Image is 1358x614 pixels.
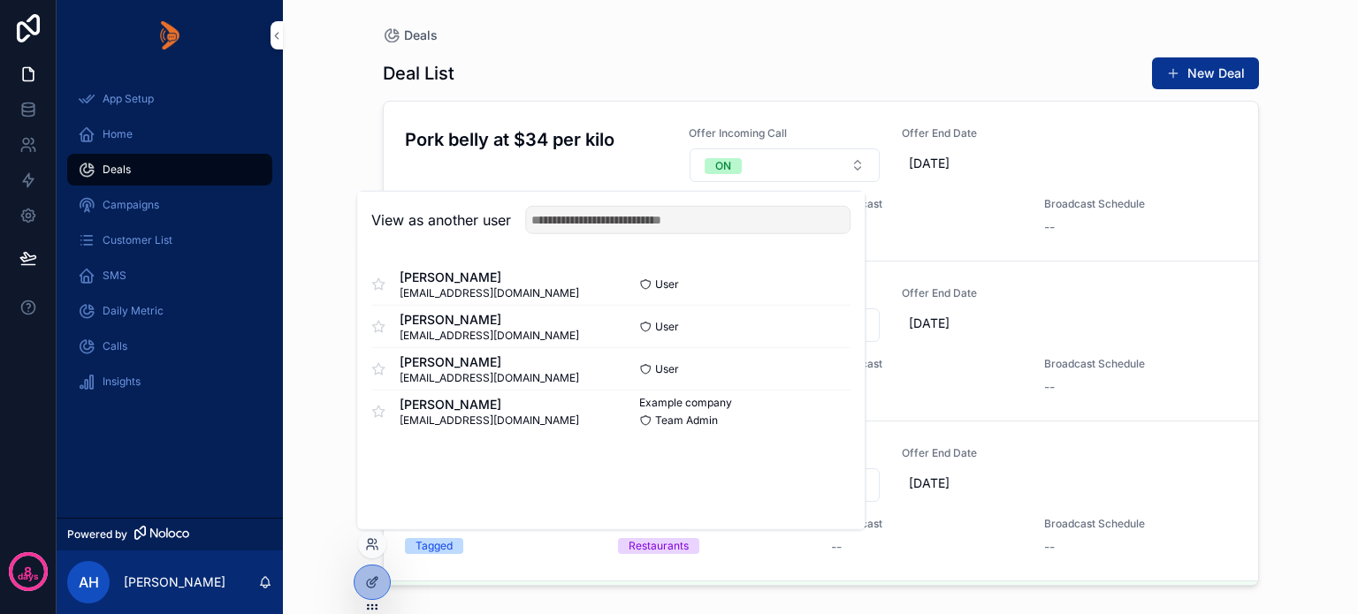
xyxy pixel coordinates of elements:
span: Powered by [67,527,127,542]
span: Deals [404,27,438,44]
span: Deals [103,163,131,177]
span: Insights [103,375,141,389]
span: [EMAIL_ADDRESS][DOMAIN_NAME] [400,370,579,384]
span: Example company [639,396,732,410]
a: Home [67,118,272,150]
span: [EMAIL_ADDRESS][DOMAIN_NAME] [400,413,579,428]
span: Daily Metric [103,304,164,318]
div: Restaurants [629,538,689,554]
img: App logo [160,21,179,49]
a: App Setup [67,83,272,115]
a: SMS [67,260,272,292]
span: [PERSON_NAME] [400,310,579,328]
button: Select Button [690,148,880,182]
span: User [655,277,679,291]
h2: View as another user [371,209,511,231]
span: -- [1044,538,1055,556]
a: Insights [67,366,272,398]
a: Pork belly at $34 per kiloOffer Incoming CallSelect ButtonOffer End Date[DATE]Audience ModeTagged... [384,102,1258,262]
span: [EMAIL_ADDRESS][DOMAIN_NAME] [400,285,579,299]
span: [PERSON_NAME] [400,268,579,285]
span: Offer End Date [902,286,1094,300]
span: Offer End Date [902,126,1094,140]
span: SMS [103,269,126,283]
span: Broadcast Schedule [1044,517,1236,531]
div: scrollable content [57,71,283,421]
span: Broadcast Schedule [1044,197,1236,211]
div: Tagged [416,538,453,554]
span: Campaigns [103,198,159,212]
span: [EMAIL_ADDRESS][DOMAIN_NAME] [400,328,579,342]
a: Daily Metric [67,295,272,327]
a: Customer List [67,224,272,256]
span: Customer List [103,233,172,247]
span: -- [1044,218,1055,236]
div: ON [715,158,731,174]
a: Deals [383,27,438,44]
span: -- [1044,378,1055,396]
span: Calls [103,339,127,353]
span: [DATE] [909,315,1087,332]
span: User [655,361,679,375]
p: 8 [24,563,32,580]
a: Powered by [57,518,283,550]
button: New Deal [1152,57,1259,89]
h1: Deal List [383,61,454,86]
span: AH [79,572,99,593]
span: Broadcast Schedule [1044,357,1236,371]
span: User [655,319,679,333]
span: [PERSON_NAME] [400,396,579,413]
span: Offer End Date [902,446,1094,460]
span: [PERSON_NAME] [400,352,579,370]
span: Offer Incoming Call [689,126,881,140]
span: App Setup [103,92,154,106]
span: Broadcast [831,197,1023,211]
p: days [18,570,39,584]
a: Deals [67,154,272,186]
a: Campaigns [67,189,272,221]
a: Calls [67,330,272,362]
span: Broadcast [831,357,1023,371]
h3: Pork belly at $34 per kilo [405,126,668,153]
span: Team Admin [655,413,718,428]
span: [DATE] [909,155,1087,172]
span: Home [103,127,133,141]
span: -- [831,538,842,556]
span: Broadcast [831,517,1023,531]
p: [PERSON_NAME] [124,573,225,591]
span: [DATE] [909,474,1087,492]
